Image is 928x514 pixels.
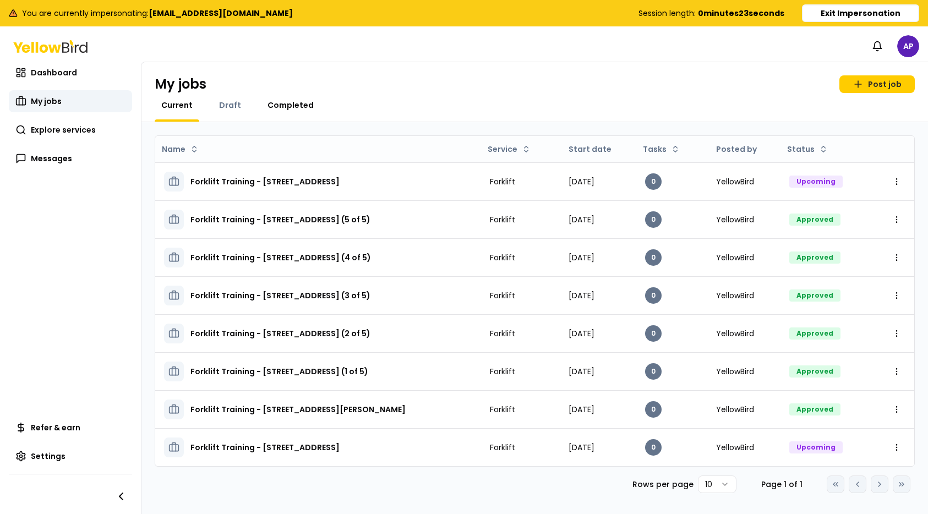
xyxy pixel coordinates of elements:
[707,162,780,200] td: YellowBird
[190,172,340,192] h3: Forklift Training - [STREET_ADDRESS]
[490,214,515,225] span: Forklift
[569,176,594,187] span: [DATE]
[707,314,780,352] td: YellowBird
[161,100,193,111] span: Current
[789,176,843,188] div: Upcoming
[149,8,293,19] b: [EMAIL_ADDRESS][DOMAIN_NAME]
[645,363,662,380] div: 0
[707,200,780,238] td: YellowBird
[698,8,784,19] b: 0 minutes 23 seconds
[9,90,132,112] a: My jobs
[754,479,809,490] div: Page 1 of 1
[490,252,515,263] span: Forklift
[490,366,515,377] span: Forklift
[488,144,517,155] span: Service
[190,438,340,457] h3: Forklift Training - [STREET_ADDRESS]
[645,401,662,418] div: 0
[22,8,293,19] span: You are currently impersonating:
[190,400,406,419] h3: Forklift Training - [STREET_ADDRESS][PERSON_NAME]
[643,144,667,155] span: Tasks
[897,35,919,57] span: AP
[190,362,368,381] h3: Forklift Training - [STREET_ADDRESS] (1 of 5)
[490,442,515,453] span: Forklift
[789,289,840,302] div: Approved
[31,153,72,164] span: Messages
[645,211,662,228] div: 0
[645,439,662,456] div: 0
[645,325,662,342] div: 0
[9,119,132,141] a: Explore services
[707,352,780,390] td: YellowBird
[190,210,370,229] h3: Forklift Training - [STREET_ADDRESS] (5 of 5)
[31,96,62,107] span: My jobs
[212,100,248,111] a: Draft
[638,140,684,158] button: Tasks
[560,136,636,162] th: Start date
[569,252,594,263] span: [DATE]
[645,173,662,190] div: 0
[155,75,206,93] h1: My jobs
[783,140,832,158] button: Status
[31,451,65,462] span: Settings
[9,445,132,467] a: Settings
[569,442,594,453] span: [DATE]
[839,75,915,93] a: Post job
[9,147,132,169] a: Messages
[9,62,132,84] a: Dashboard
[638,8,784,19] div: Session length:
[31,124,96,135] span: Explore services
[789,251,840,264] div: Approved
[707,390,780,428] td: YellowBird
[261,100,320,111] a: Completed
[31,67,77,78] span: Dashboard
[789,365,840,378] div: Approved
[645,249,662,266] div: 0
[789,214,840,226] div: Approved
[787,144,815,155] span: Status
[569,404,594,415] span: [DATE]
[569,214,594,225] span: [DATE]
[190,286,370,305] h3: Forklift Training - [STREET_ADDRESS] (3 of 5)
[162,144,185,155] span: Name
[707,136,780,162] th: Posted by
[268,100,314,111] span: Completed
[219,100,241,111] span: Draft
[707,428,780,466] td: YellowBird
[569,290,594,301] span: [DATE]
[569,328,594,339] span: [DATE]
[789,327,840,340] div: Approved
[789,441,843,453] div: Upcoming
[569,366,594,377] span: [DATE]
[632,479,694,490] p: Rows per page
[802,4,919,22] button: Exit Impersonation
[490,404,515,415] span: Forklift
[707,276,780,314] td: YellowBird
[789,403,840,415] div: Approved
[157,140,203,158] button: Name
[490,176,515,187] span: Forklift
[9,417,132,439] a: Refer & earn
[645,287,662,304] div: 0
[707,238,780,276] td: YellowBird
[483,140,535,158] button: Service
[31,422,80,433] span: Refer & earn
[490,328,515,339] span: Forklift
[190,248,371,267] h3: Forklift Training - [STREET_ADDRESS] (4 of 5)
[155,100,199,111] a: Current
[190,324,370,343] h3: Forklift Training - [STREET_ADDRESS] (2 of 5)
[490,290,515,301] span: Forklift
